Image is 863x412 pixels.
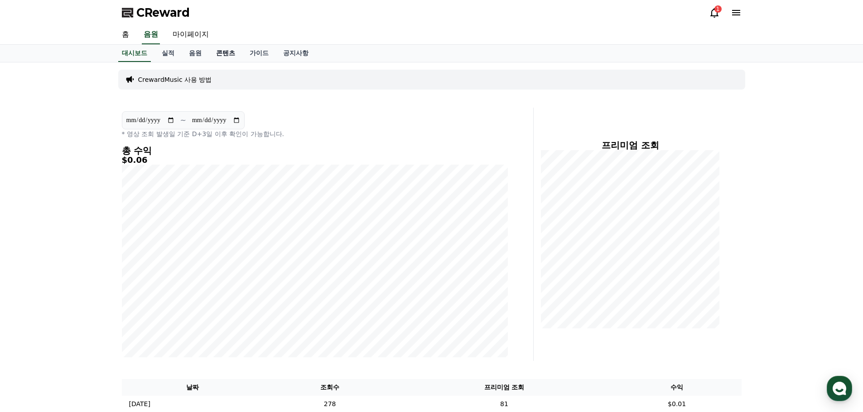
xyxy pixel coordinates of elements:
[209,45,242,62] a: 콘텐츠
[122,379,264,396] th: 날짜
[122,156,508,165] h5: $0.06
[182,45,209,62] a: 음원
[115,25,136,44] a: 홈
[118,45,151,62] a: 대시보드
[122,129,508,138] p: * 영상 조회 발생일 기준 D+3일 이후 확인이 가능합니다.
[276,45,316,62] a: 공지사항
[180,115,186,126] p: ~
[242,45,276,62] a: 가이드
[60,287,117,309] a: 대화
[714,5,722,13] div: 1
[138,75,212,84] a: CrewardMusic 사용 방법
[541,140,720,150] h4: 프리미엄 조회
[140,300,151,308] span: 설정
[142,25,160,44] a: 음원
[83,301,94,308] span: 대화
[396,379,612,396] th: 프리미엄 조회
[264,379,396,396] th: 조회수
[3,287,60,309] a: 홈
[129,399,150,409] p: [DATE]
[122,146,508,156] h4: 총 수익
[117,287,174,309] a: 설정
[154,45,182,62] a: 실적
[29,300,34,308] span: 홈
[122,5,190,20] a: CReward
[165,25,216,44] a: 마이페이지
[612,379,742,396] th: 수익
[136,5,190,20] span: CReward
[709,7,720,18] a: 1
